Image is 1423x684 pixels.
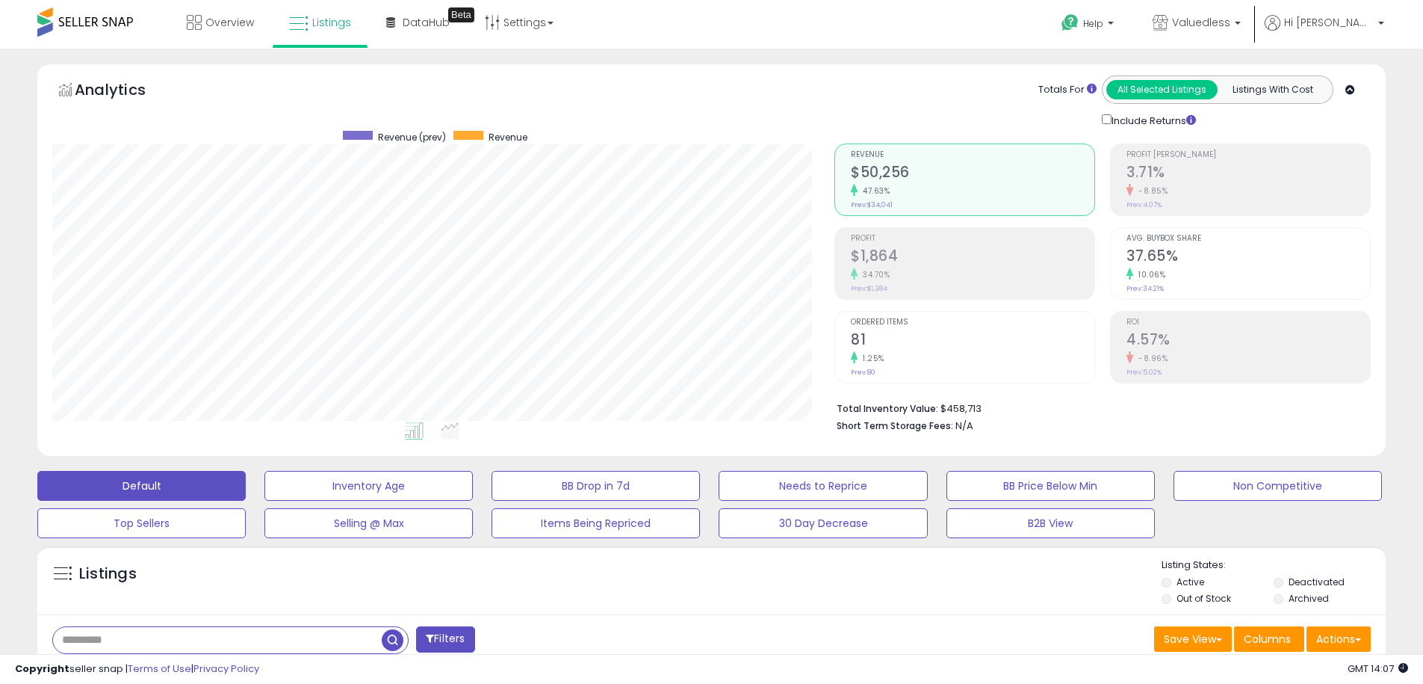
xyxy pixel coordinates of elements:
[1133,269,1165,280] small: 10.06%
[37,471,246,501] button: Default
[1091,111,1214,129] div: Include Returns
[378,131,446,144] span: Revenue (prev)
[193,662,259,676] a: Privacy Policy
[1174,471,1382,501] button: Non Competitive
[1217,80,1328,99] button: Listings With Cost
[15,662,259,677] div: seller snap | |
[15,662,69,676] strong: Copyright
[1306,626,1371,652] button: Actions
[1126,368,1162,377] small: Prev: 5.02%
[1126,318,1370,327] span: ROI
[858,185,890,197] small: 47.63%
[416,626,474,653] button: Filters
[1289,576,1345,588] label: Deactivated
[719,471,927,501] button: Needs to Reprice
[1289,592,1329,605] label: Archived
[75,79,175,104] h5: Analytics
[448,7,474,22] div: Tooltip anchor
[851,318,1094,327] span: Ordered Items
[1050,2,1129,49] a: Help
[851,164,1094,184] h2: $50,256
[403,15,450,30] span: DataHub
[1126,164,1370,184] h2: 3.71%
[851,235,1094,243] span: Profit
[1133,185,1168,197] small: -8.85%
[37,508,246,538] button: Top Sellers
[264,471,473,501] button: Inventory Age
[79,564,137,585] h5: Listings
[1038,83,1097,97] div: Totals For
[851,151,1094,159] span: Revenue
[128,662,191,676] a: Terms of Use
[1126,200,1162,209] small: Prev: 4.07%
[851,247,1094,268] h2: $1,864
[851,284,887,293] small: Prev: $1,384
[1133,353,1168,364] small: -8.96%
[1126,151,1370,159] span: Profit [PERSON_NAME]
[955,419,973,433] span: N/A
[1176,576,1204,588] label: Active
[837,398,1360,416] li: $458,713
[1172,15,1230,30] span: Valuedless
[1244,632,1291,647] span: Columns
[858,269,890,280] small: 34.70%
[946,471,1155,501] button: BB Price Below Min
[1126,284,1164,293] small: Prev: 34.21%
[1265,15,1384,49] a: Hi [PERSON_NAME]
[851,368,875,377] small: Prev: 80
[205,15,254,30] span: Overview
[264,508,473,538] button: Selling @ Max
[1162,558,1386,573] p: Listing States:
[946,508,1155,538] button: B2B View
[489,131,527,144] span: Revenue
[851,200,893,209] small: Prev: $34,041
[1083,17,1103,30] span: Help
[1126,235,1370,243] span: Avg. Buybox Share
[837,402,938,415] b: Total Inventory Value:
[837,419,953,432] b: Short Term Storage Fees:
[1061,13,1079,32] i: Get Help
[1284,15,1374,30] span: Hi [PERSON_NAME]
[1234,626,1304,652] button: Columns
[1126,331,1370,351] h2: 4.57%
[492,471,700,501] button: BB Drop in 7d
[492,508,700,538] button: Items Being Repriced
[858,353,884,364] small: 1.25%
[1154,626,1232,652] button: Save View
[719,508,927,538] button: 30 Day Decrease
[312,15,351,30] span: Listings
[1106,80,1218,99] button: All Selected Listings
[1176,592,1231,605] label: Out of Stock
[851,331,1094,351] h2: 81
[1348,662,1408,676] span: 2025-09-9 14:07 GMT
[1126,247,1370,268] h2: 37.65%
